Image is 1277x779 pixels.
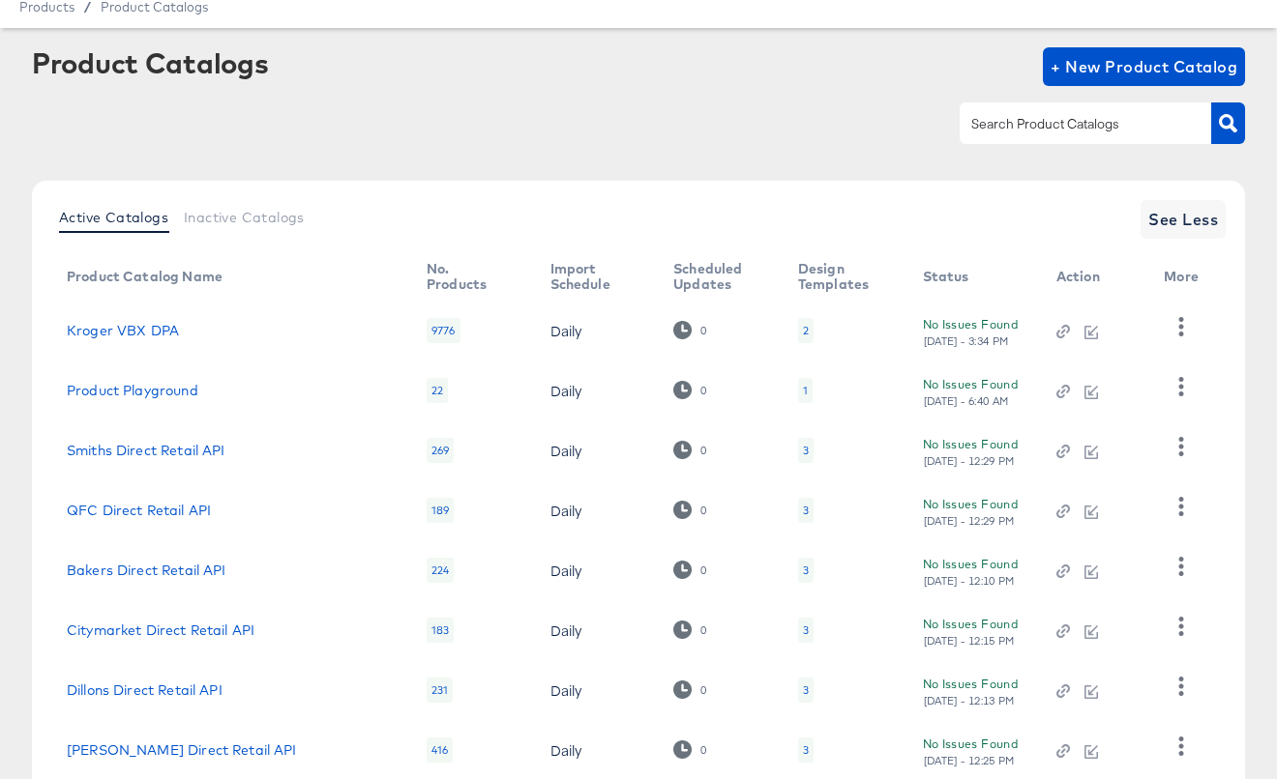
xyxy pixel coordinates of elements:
td: Daily [535,480,659,540]
a: [PERSON_NAME] Direct Retail API [67,742,297,758]
th: More [1148,254,1222,301]
div: 0 [673,501,707,519]
div: 0 [673,321,707,339]
div: 0 [699,563,707,577]
span: Active Catalogs [59,210,168,225]
div: 0 [673,441,707,459]
div: 3 [803,622,809,638]
td: Daily [535,540,659,600]
th: Action [1041,254,1148,301]
div: 0 [699,324,707,337]
a: Citymarket Direct Retail API [67,622,254,638]
td: Daily [535,600,659,660]
a: Bakers Direct Retail API [67,563,226,578]
div: Scheduled Updates [673,261,759,292]
div: 224 [427,558,454,583]
div: 0 [673,561,707,579]
div: 3 [798,618,814,643]
div: 0 [673,381,707,399]
div: 3 [803,443,809,458]
input: Search Product Catalogs [967,113,1173,135]
a: Kroger VBX DPA [67,323,179,338]
div: 269 [427,438,454,463]
div: 3 [803,682,809,698]
td: Daily [535,420,659,480]
div: 3 [803,503,809,518]
div: 2 [803,323,809,338]
div: No. Products [427,261,512,292]
div: 189 [427,498,454,523]
div: 416 [427,737,453,763]
div: 0 [673,620,707,639]
div: 2 [798,318,814,343]
button: + New Product Catalog [1043,47,1245,86]
div: 3 [798,558,814,583]
div: 0 [673,740,707,759]
div: 3 [803,563,809,578]
div: 1 [798,378,813,403]
div: 0 [699,504,707,517]
button: See Less [1141,200,1226,239]
div: 3 [798,737,814,763]
div: Product Catalogs [32,47,268,78]
td: Daily [535,301,659,361]
div: 0 [673,680,707,699]
div: 0 [699,623,707,637]
span: See Less [1148,206,1218,233]
div: 0 [699,384,707,397]
a: Product Playground [67,383,198,398]
span: Inactive Catalogs [184,210,305,225]
div: 9776 [427,318,460,343]
div: 183 [427,618,454,643]
div: 3 [798,438,814,463]
div: 1 [803,383,808,398]
td: Daily [535,361,659,420]
div: 0 [699,683,707,697]
div: 3 [798,678,814,703]
div: 3 [803,742,809,758]
div: 0 [699,743,707,757]
div: Product Catalog Name [67,269,223,284]
div: 3 [798,498,814,523]
a: Smiths Direct Retail API [67,443,225,458]
td: Daily [535,660,659,720]
div: 0 [699,444,707,457]
th: Status [907,254,1041,301]
div: Import Schedule [550,261,636,292]
a: Dillons Direct Retail API [67,682,223,698]
div: Design Templates [798,261,884,292]
span: + New Product Catalog [1051,53,1237,80]
a: QFC Direct Retail API [67,503,211,518]
div: 231 [427,678,453,703]
div: 22 [427,378,448,403]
